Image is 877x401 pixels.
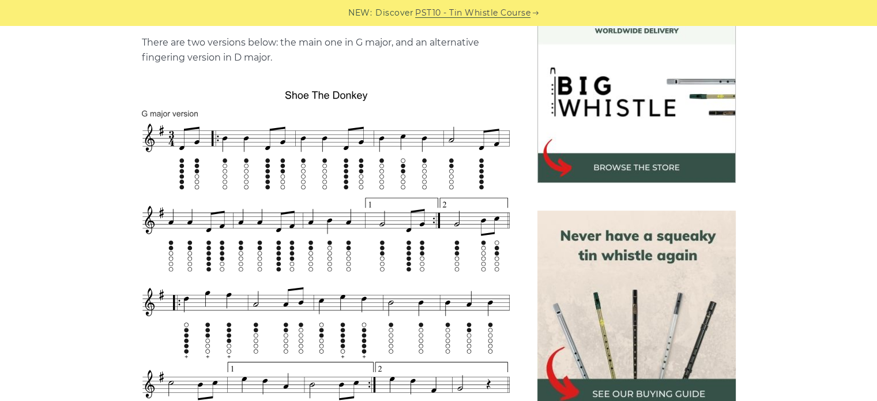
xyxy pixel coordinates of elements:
[415,6,530,20] a: PST10 - Tin Whistle Course
[142,35,510,65] p: There are two versions below: the main one in G major, and an alternative fingering version in D ...
[375,6,413,20] span: Discover
[348,6,372,20] span: NEW:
